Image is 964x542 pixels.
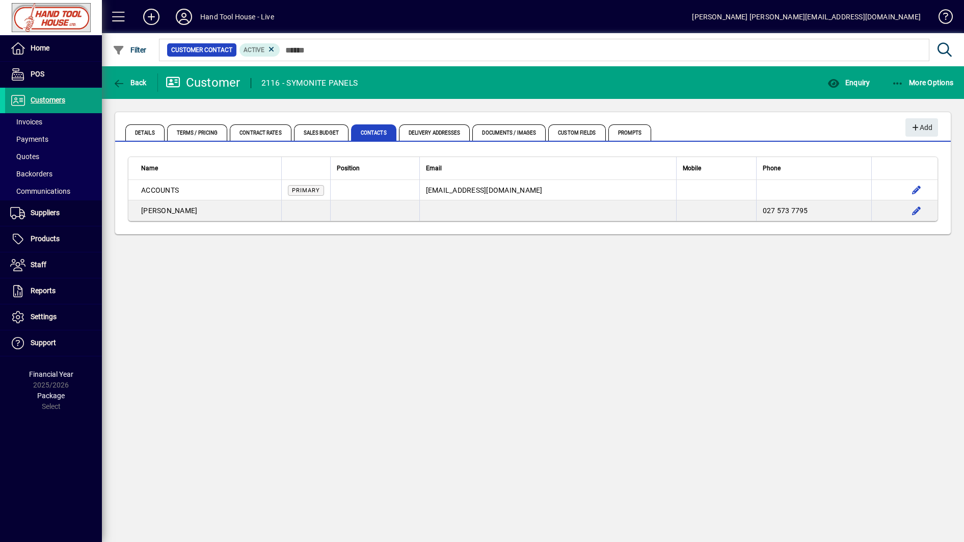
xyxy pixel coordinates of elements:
[763,207,808,215] span: 027 573 7795
[10,152,39,161] span: Quotes
[763,163,865,174] div: Phone
[351,124,396,141] span: Contacts
[141,207,197,215] span: [PERSON_NAME]
[5,226,102,252] a: Products
[5,131,102,148] a: Payments
[426,186,543,194] span: [EMAIL_ADDRESS][DOMAIN_NAME]
[31,70,44,78] span: POS
[10,135,48,143] span: Payments
[125,124,165,141] span: Details
[110,41,149,59] button: Filter
[141,163,275,174] div: Name
[337,163,413,174] div: Position
[337,163,360,174] span: Position
[5,278,102,304] a: Reports
[10,187,70,195] span: Communications
[31,261,46,269] span: Staff
[167,124,228,141] span: Terms / Pricing
[31,235,60,243] span: Products
[825,73,872,92] button: Enquiry
[110,73,149,92] button: Back
[31,96,65,104] span: Customers
[31,313,57,321] span: Settings
[426,163,670,174] div: Email
[141,163,158,174] span: Name
[892,79,954,87] span: More Options
[10,170,52,178] span: Backorders
[5,252,102,278] a: Staff
[37,392,65,400] span: Package
[5,183,102,200] a: Communications
[141,186,179,194] span: ACCOUNTS
[261,75,358,91] div: 2116 - SYMONITE PANELS
[399,124,470,141] span: Delivery Addresses
[135,8,168,26] button: Add
[31,44,49,52] span: Home
[908,202,925,219] button: Edit
[5,113,102,131] a: Invoices
[5,62,102,87] a: POS
[683,163,750,174] div: Mobile
[5,304,102,330] a: Settings
[5,200,102,226] a: Suppliers
[168,8,200,26] button: Profile
[608,124,652,141] span: Prompts
[905,118,938,137] button: Add
[763,163,781,174] span: Phone
[29,370,73,378] span: Financial Year
[31,287,56,295] span: Reports
[239,43,280,57] mat-chip: Activation Status: Active
[294,124,349,141] span: Sales Budget
[908,182,925,198] button: Edit
[683,163,701,174] span: Mobile
[244,46,264,54] span: Active
[5,148,102,165] a: Quotes
[230,124,291,141] span: Contract Rates
[166,74,240,91] div: Customer
[113,46,147,54] span: Filter
[200,9,274,25] div: Hand Tool House - Live
[5,36,102,61] a: Home
[113,79,147,87] span: Back
[692,9,921,25] div: [PERSON_NAME] [PERSON_NAME][EMAIL_ADDRESS][DOMAIN_NAME]
[548,124,605,141] span: Custom Fields
[5,165,102,183] a: Backorders
[889,73,956,92] button: More Options
[31,339,56,347] span: Support
[426,163,442,174] span: Email
[472,124,546,141] span: Documents / Images
[931,2,951,35] a: Knowledge Base
[827,79,870,87] span: Enquiry
[911,119,932,136] span: Add
[5,330,102,356] a: Support
[292,187,320,194] span: Primary
[31,209,60,217] span: Suppliers
[171,45,232,55] span: Customer Contact
[10,118,42,126] span: Invoices
[102,73,158,92] app-page-header-button: Back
